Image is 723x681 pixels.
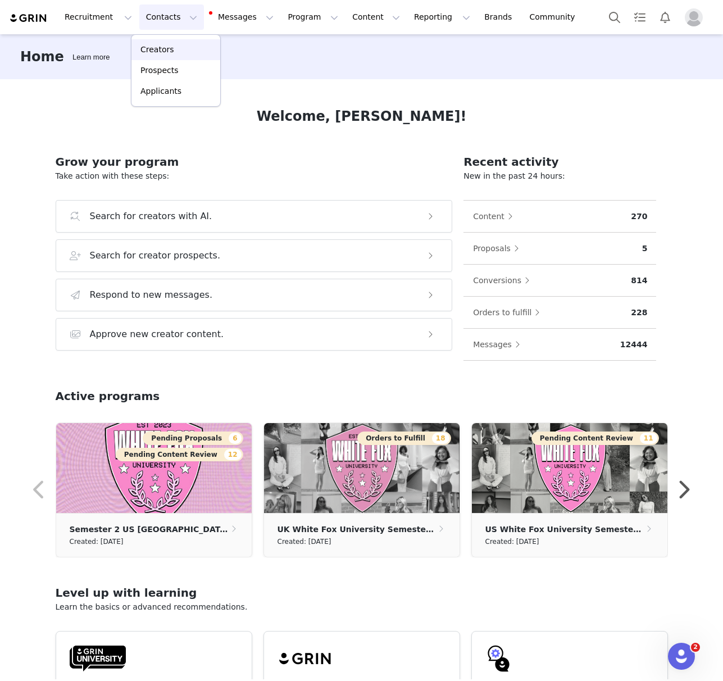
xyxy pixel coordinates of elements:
[631,275,647,287] p: 814
[90,288,213,302] h3: Respond to new messages.
[70,52,112,63] div: Tooltip anchor
[485,535,539,548] small: Created: [DATE]
[278,645,334,672] img: grin-logo-black.svg
[278,523,436,535] p: UK White Fox University Semester 2 2024
[691,643,700,652] span: 2
[56,279,453,311] button: Respond to new messages.
[56,601,668,613] p: Learn the basics or advanced recommendations.
[602,4,627,30] button: Search
[472,207,519,225] button: Content
[56,423,252,513] img: 79df8e27-4179-4891-b4ae-df22988c03c7.jpg
[472,303,545,321] button: Orders to fulfill
[678,8,714,26] button: Profile
[463,170,656,182] p: New in the past 24 hours:
[463,153,656,170] h2: Recent activity
[140,44,174,56] p: Creators
[642,243,648,255] p: 5
[407,4,477,30] button: Reporting
[345,4,407,30] button: Content
[140,65,178,76] p: Prospects
[56,200,453,233] button: Search for creators with AI.
[143,432,243,445] button: Pending Proposals6
[631,211,647,223] p: 270
[58,4,139,30] button: Recruitment
[56,170,453,182] p: Take action with these steps:
[653,4,677,30] button: Notifications
[20,47,64,67] h3: Home
[56,153,453,170] h2: Grow your program
[139,4,204,30] button: Contacts
[531,432,659,445] button: Pending Content Review11
[116,448,243,461] button: Pending Content Review12
[70,523,230,535] p: Semester 2 US [GEOGRAPHIC_DATA] Year 3 2025
[631,307,647,319] p: 228
[357,432,451,445] button: Orders to Fulfill18
[523,4,587,30] a: Community
[70,535,124,548] small: Created: [DATE]
[627,4,652,30] a: Tasks
[668,643,695,670] iframe: Intercom live chat
[264,423,460,513] img: 2c7b809f-9069-405b-89f9-63745adb3176.png
[9,13,48,24] img: grin logo
[90,328,224,341] h3: Approve new creator content.
[620,339,648,351] p: 12444
[56,318,453,351] button: Approve new creator content.
[472,423,667,513] img: ddbb7f20-5602-427a-9df6-5ccb1a29f55d.png
[90,210,212,223] h3: Search for creators with AI.
[90,249,221,262] h3: Search for creator prospects.
[485,523,644,535] p: US White Fox University Semester 1 2024
[472,335,526,353] button: Messages
[472,271,535,289] button: Conversions
[478,4,522,30] a: Brands
[70,645,126,672] img: GRIN-University-Logo-Black.svg
[278,535,331,548] small: Created: [DATE]
[685,8,703,26] img: placeholder-profile.jpg
[485,645,512,672] img: GRIN-help-icon.svg
[281,4,345,30] button: Program
[56,388,160,405] h2: Active programs
[204,4,280,30] button: Messages
[140,85,181,97] p: Applicants
[56,584,668,601] h2: Level up with learning
[56,239,453,272] button: Search for creator prospects.
[257,106,467,126] h1: Welcome, [PERSON_NAME]!
[472,239,525,257] button: Proposals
